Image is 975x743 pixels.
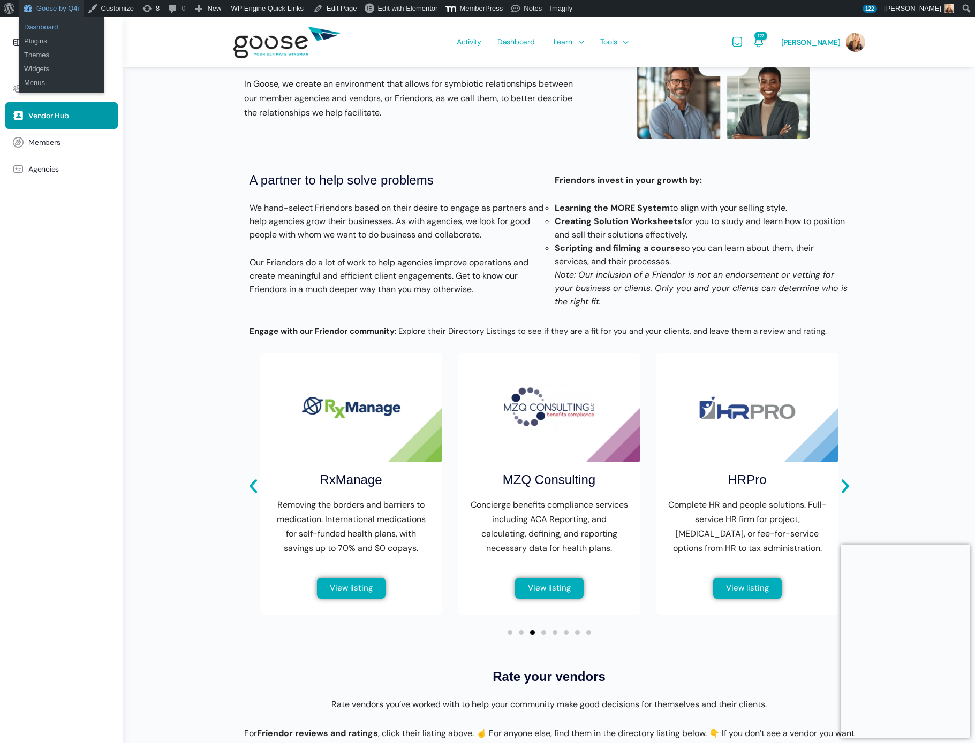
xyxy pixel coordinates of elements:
span: Members [28,138,60,147]
a: Messages [731,17,744,67]
p: Our Friendors do a lot of work to help agencies improve operations and create meaningful and effi... [250,256,544,296]
span: Go to slide 4 [541,630,546,635]
div: Carousel [260,353,838,635]
p: We hand-select Friendors based on their desire to engage as partners and help agencies grow their... [250,201,544,241]
a: [PERSON_NAME] [781,17,865,67]
span: Edit with Elementor [377,4,437,12]
span: Dashboard [497,17,535,67]
span: Agencies [28,165,59,174]
span: [PERSON_NAME] [781,37,841,47]
span: Go to slide 2 [519,630,524,635]
ul: Goose by Q4i [19,17,104,51]
span: Vendor Hub [28,111,69,120]
p: Complete HR and people solutions. Full-service HR firm for project, [MEDICAL_DATA], or fee-for-se... [667,497,828,555]
strong: Friendor [257,727,293,739]
strong: Scripting and filming a course [555,242,681,254]
b: A partner to help solve problems [250,173,434,187]
li: for you to study and learn how to position and sell their solutions effectively. [555,215,849,241]
div: 5 / 8 [656,353,838,615]
span: View listing [330,584,373,592]
p: Removing the borders and barriers to medication. International medications for self-funded health... [271,497,432,555]
span: Go to slide 7 [575,630,580,635]
span: 122 [863,5,877,13]
span: Learn [554,17,572,67]
span: Go to slide 1 [508,630,512,635]
a: View listing [713,578,782,599]
p: In Goose, we create an environment that allows for symbiotic relationships between our member age... [244,76,580,120]
a: Widgets [19,62,104,76]
span: 122 [754,32,767,40]
h2: Rate your vendors [244,667,855,686]
a: Agencies [5,156,118,182]
span: Go to slide 6 [564,630,569,635]
a: Activity [451,17,487,67]
strong: Creating Solution Worksheets [555,216,682,227]
span: Go to slide 5 [553,630,557,635]
span: Activity [457,17,481,67]
h2: HRPro [728,470,766,489]
a: Menus [19,76,104,90]
span: View listing [726,584,769,592]
strong: Friendors invest in your growth by: [555,174,702,186]
h2: MZQ Consulting [503,470,595,489]
a: View listing [515,578,584,599]
strong: Engage with our Friendor community [250,326,395,336]
p: : Explore their Directory Listings to see if they are a fit for you and your clients, and leave t... [250,324,833,339]
a: Themes [19,48,104,62]
div: Previous slide [244,477,262,495]
a: Members [5,129,118,156]
a: Groups [5,75,118,102]
a: View listing [317,578,386,599]
span: Tools [600,17,617,67]
iframe: Chat Widget [736,610,975,743]
a: Tools [595,17,632,67]
strong: Learning the MORE System [555,202,670,213]
a: Dashboard [19,20,104,34]
a: Vendor Hub [5,102,118,129]
div: 4 / 8 [458,353,640,615]
span: View listing [528,584,571,592]
li: to align with your selling style. [555,201,849,215]
div: Next slide [836,477,855,495]
em: Note: Our inclusion of a Friendor is not an endorsement or vetting for your business or clients. ... [555,269,848,307]
a: Plugins [19,34,104,48]
a: Dashboard [492,17,540,67]
li: so you can learn about them, their services, and their processes. [555,241,849,268]
p: Concierge benefits compliance services including ACA Reporting, and calculating, defining, and re... [469,497,630,555]
strong: reviews and ratings [295,727,378,739]
h2: RxManage [320,470,382,489]
div: 3 / 8 [260,353,442,615]
ul: Goose by Q4i [19,45,104,93]
span: Go to slide 3 [530,630,535,635]
span: Go to slide 8 [586,630,591,635]
a: Notifications [752,17,765,67]
a: Learn [548,17,587,67]
iframe: Popup CTA [841,545,970,738]
p: Rate vendors you’ve worked with to help your community make good decisions for themselves and the... [244,697,855,711]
